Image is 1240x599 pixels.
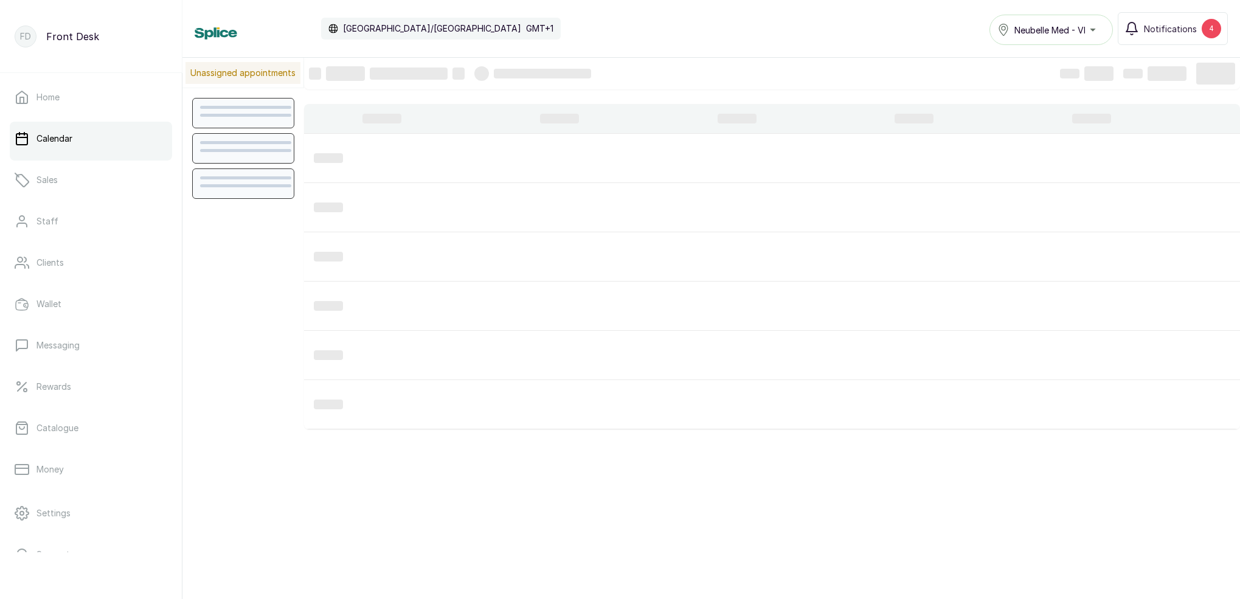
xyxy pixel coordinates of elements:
span: Notifications [1144,23,1197,35]
p: Settings [36,507,71,519]
p: Money [36,463,64,476]
button: Notifications4 [1118,12,1228,45]
a: Clients [10,246,172,280]
p: Rewards [36,381,71,393]
a: Wallet [10,287,172,321]
p: Calendar [36,133,72,145]
button: Neubelle Med - VI [989,15,1113,45]
p: Front Desk [46,29,99,44]
p: Support [36,549,70,561]
p: Wallet [36,298,61,310]
a: Catalogue [10,411,172,445]
p: Staff [36,215,58,227]
p: Catalogue [36,422,78,434]
a: Staff [10,204,172,238]
p: Home [36,91,60,103]
a: Settings [10,496,172,530]
p: [GEOGRAPHIC_DATA]/[GEOGRAPHIC_DATA] [343,23,521,35]
p: FD [20,30,31,43]
a: Calendar [10,122,172,156]
p: GMT+1 [526,23,553,35]
a: Rewards [10,370,172,404]
p: Sales [36,174,58,186]
p: Unassigned appointments [185,62,300,84]
a: Home [10,80,172,114]
p: Clients [36,257,64,269]
a: Money [10,452,172,486]
div: 4 [1202,19,1221,38]
p: Messaging [36,339,80,351]
a: Messaging [10,328,172,362]
a: Sales [10,163,172,197]
a: Support [10,538,172,572]
span: Neubelle Med - VI [1014,24,1086,36]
